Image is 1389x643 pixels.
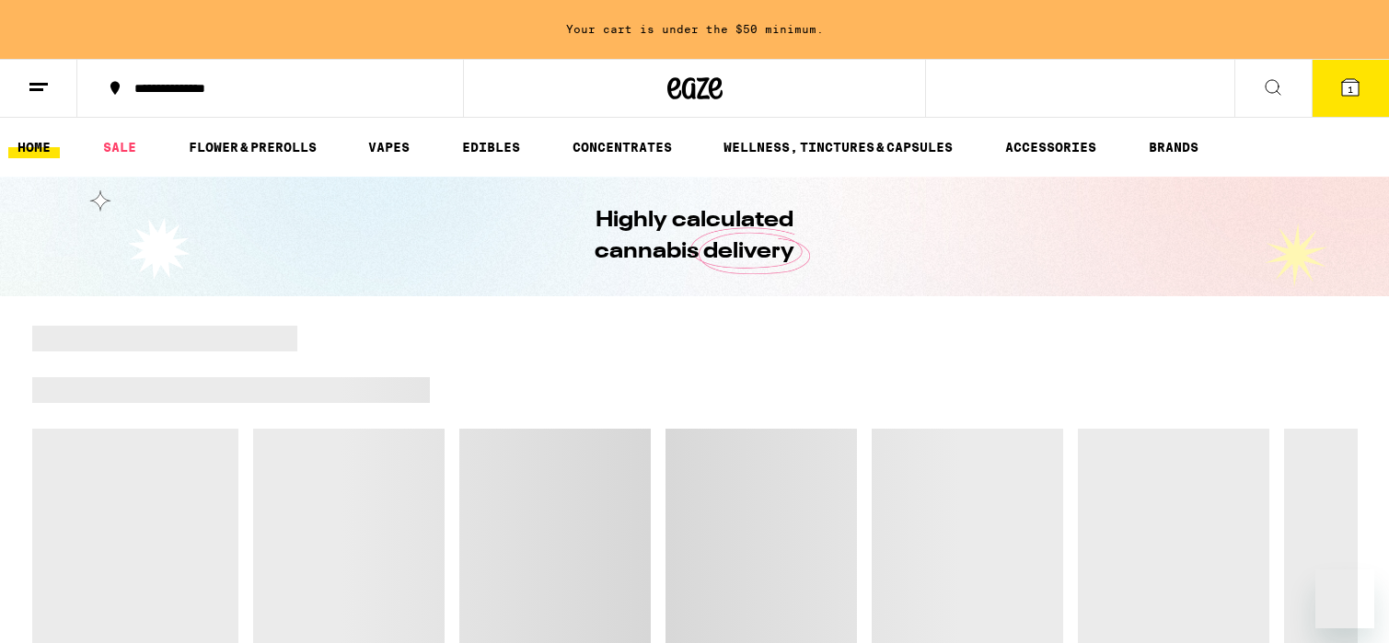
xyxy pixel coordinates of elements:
h1: Highly calculated cannabis delivery [543,205,847,268]
a: ACCESSORIES [996,136,1105,158]
iframe: Button to launch messaging window [1315,569,1374,628]
a: HOME [8,136,60,158]
a: VAPES [359,136,419,158]
button: 1 [1312,60,1389,117]
a: FLOWER & PREROLLS [179,136,326,158]
a: EDIBLES [453,136,529,158]
span: 1 [1348,84,1353,95]
a: BRANDS [1140,136,1208,158]
a: CONCENTRATES [563,136,681,158]
a: WELLNESS, TINCTURES & CAPSULES [714,136,962,158]
a: SALE [94,136,145,158]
